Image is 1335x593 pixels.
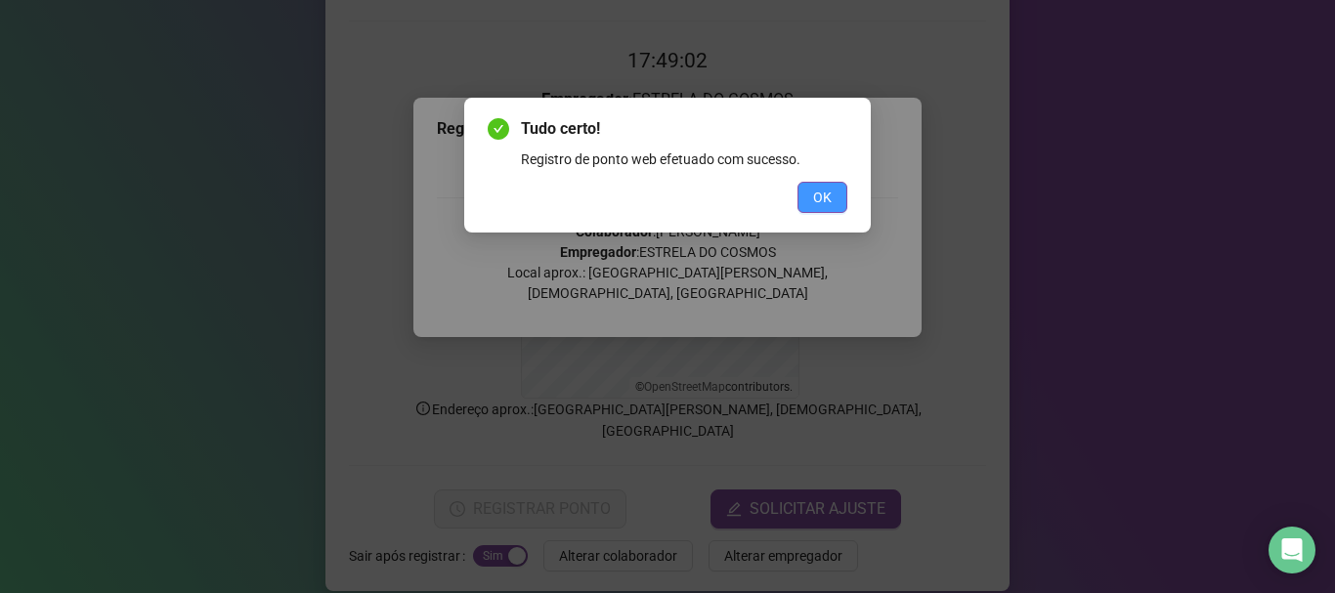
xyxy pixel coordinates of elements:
button: OK [797,182,847,213]
span: Tudo certo! [521,117,847,141]
span: OK [813,187,832,208]
span: check-circle [488,118,509,140]
div: Open Intercom Messenger [1269,527,1315,573]
div: Registro de ponto web efetuado com sucesso. [521,148,847,170]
